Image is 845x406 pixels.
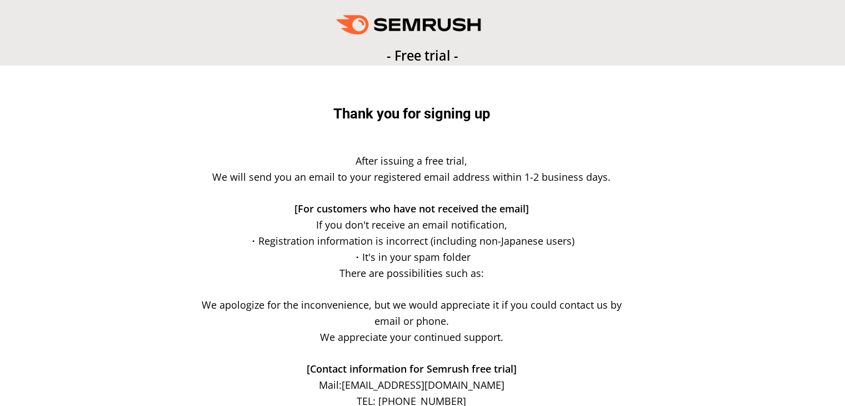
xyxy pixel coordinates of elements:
[342,378,504,392] font: [EMAIL_ADDRESS][DOMAIN_NAME]
[294,202,529,215] font: [For customers who have not received the email]
[319,378,342,392] font: Mail:
[320,330,503,344] font: We appreciate your continued support.
[333,105,490,122] font: Thank you for signing up
[248,234,574,247] font: ・Registration information is incorrect (including non-Japanese users)
[316,218,507,231] font: If you don't receive an email notification,
[202,298,622,328] font: We apologize for the inconvenience, but we would appreciate it if you could contact us by email o...
[356,154,467,167] font: After issuing a free trial,
[352,250,471,264] font: ・It's in your spam folder
[212,170,611,184] font: We will send you an email to your registered email address within 1-2 business days.
[387,47,458,65] font: - Free trial -
[307,362,517,375] font: [Contact information for Semrush free trial]
[339,266,484,280] font: There are possibilities such as:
